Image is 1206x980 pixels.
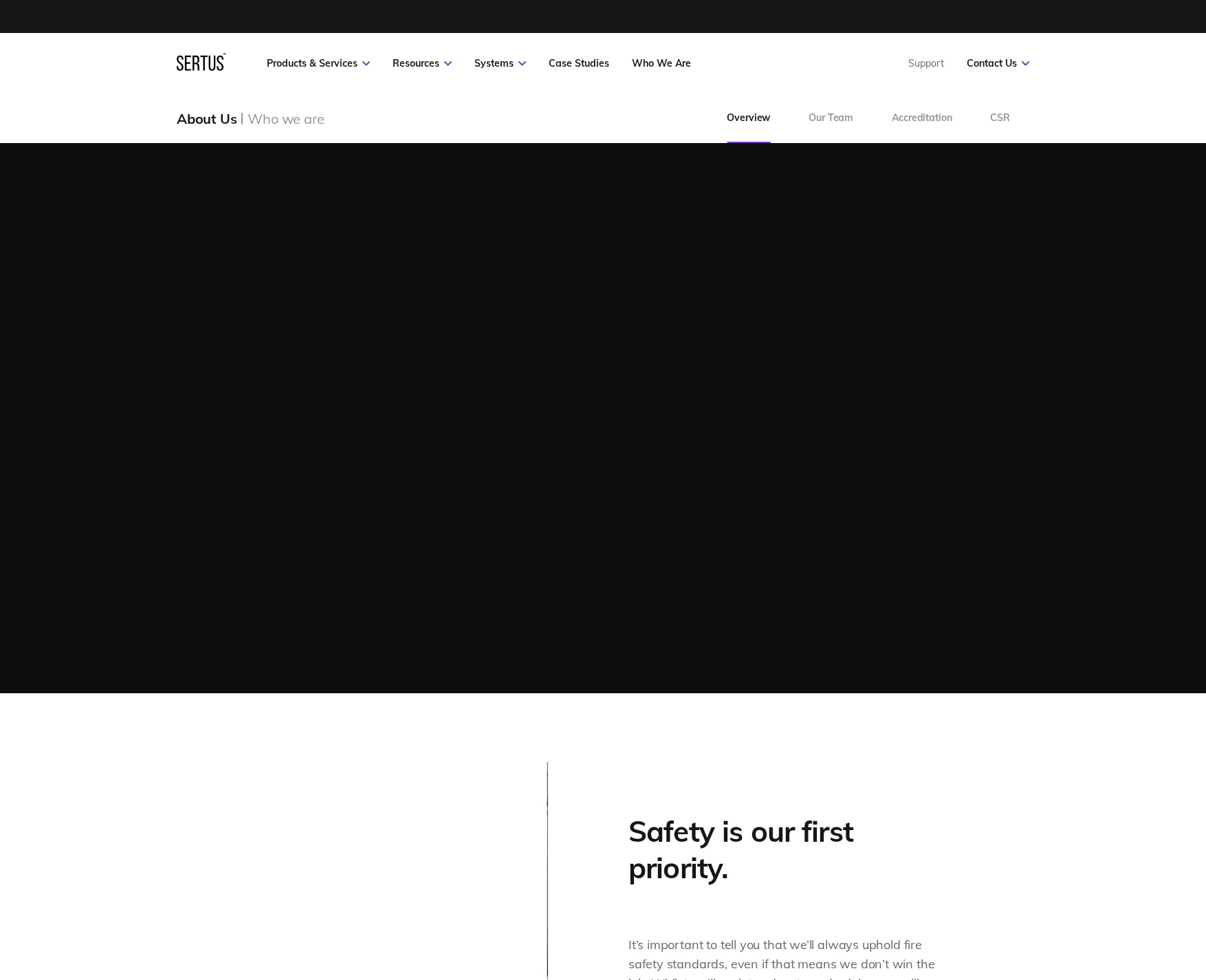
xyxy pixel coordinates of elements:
a: Contact Us [967,57,1029,69]
h2: Safety is our first priority. [628,814,917,886]
a: Who We Are [632,57,691,69]
div: About Us [177,110,237,127]
a: Support [908,57,944,69]
a: Accreditation [873,94,971,143]
a: Case Studies [549,57,609,69]
div: Who we are [248,110,324,127]
a: Products & Services [267,57,370,69]
a: Systems [474,57,526,69]
a: Resources [393,57,452,69]
a: Our Team [789,94,873,143]
a: CSR [971,94,1029,143]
